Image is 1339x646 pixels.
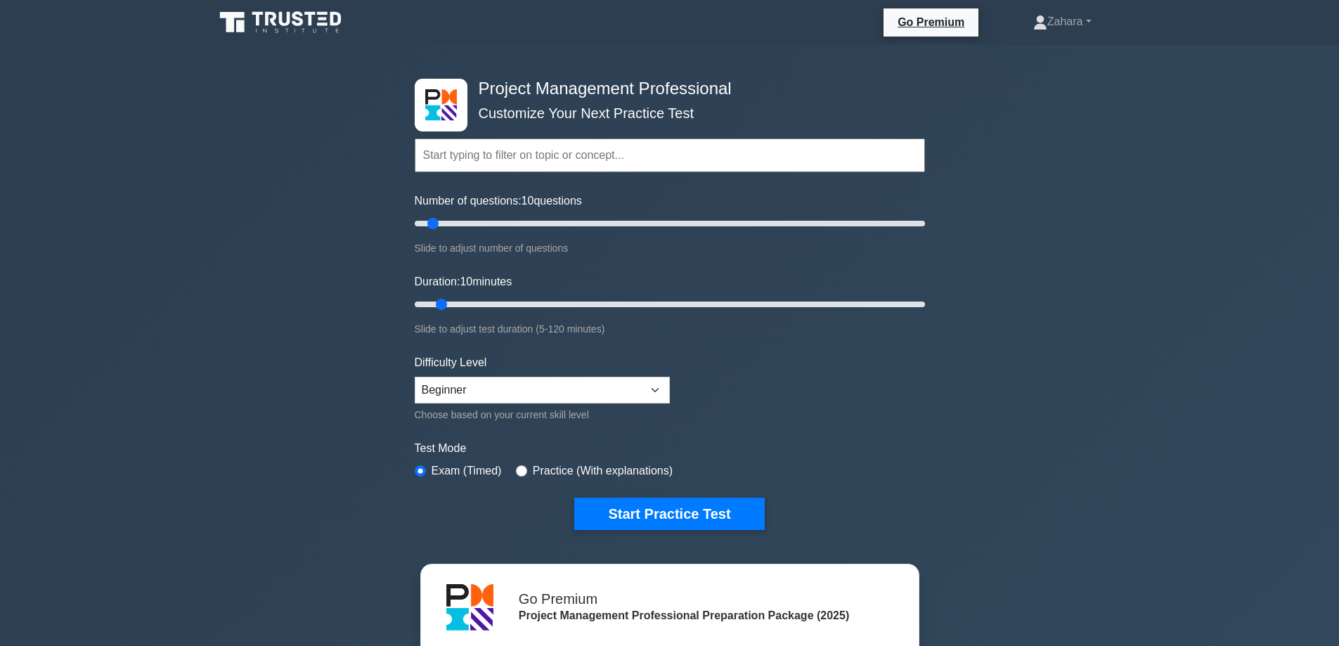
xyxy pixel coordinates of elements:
[415,240,925,257] div: Slide to adjust number of questions
[415,273,512,290] label: Duration: minutes
[533,463,673,479] label: Practice (With explanations)
[889,13,973,31] a: Go Premium
[1000,8,1125,36] a: Zahara
[460,276,472,288] span: 10
[415,440,925,457] label: Test Mode
[574,498,764,530] button: Start Practice Test
[415,138,925,172] input: Start typing to filter on topic or concept...
[415,321,925,337] div: Slide to adjust test duration (5-120 minutes)
[415,406,670,423] div: Choose based on your current skill level
[415,193,582,209] label: Number of questions: questions
[432,463,502,479] label: Exam (Timed)
[473,79,856,99] h4: Project Management Professional
[415,354,487,371] label: Difficulty Level
[522,195,534,207] span: 10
